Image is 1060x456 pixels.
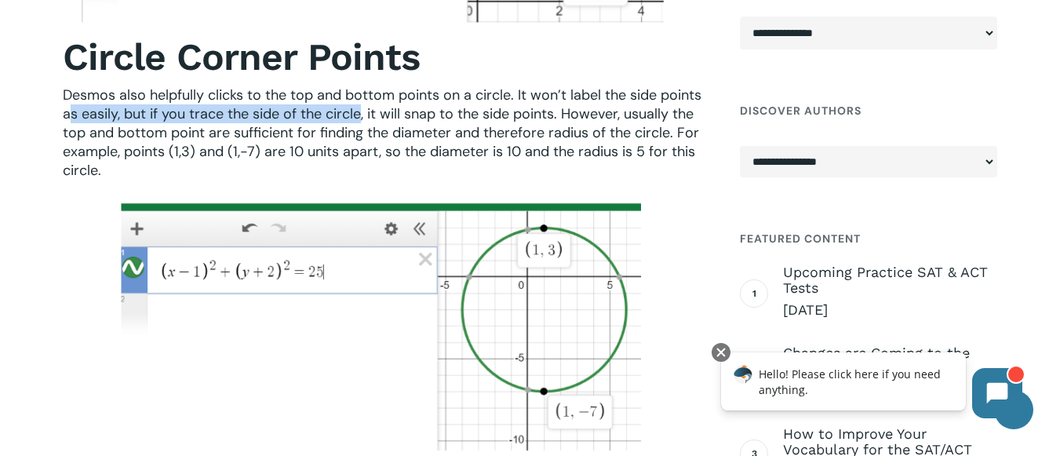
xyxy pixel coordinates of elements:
span: Upcoming Practice SAT & ACT Tests [783,264,997,296]
h4: Discover Authors [740,97,997,125]
h4: Featured Content [740,224,997,253]
img: desmos pt 0 4 [120,201,645,452]
span: [DATE] [783,301,997,319]
iframe: Chatbot [705,340,1038,434]
span: Desmos also helpfully clicks to the top and bottom points on a circle. It won’t label the side po... [63,86,701,180]
a: Upcoming Practice SAT & ACT Tests [DATE] [783,264,997,319]
b: Circle Corner Points [63,35,420,79]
